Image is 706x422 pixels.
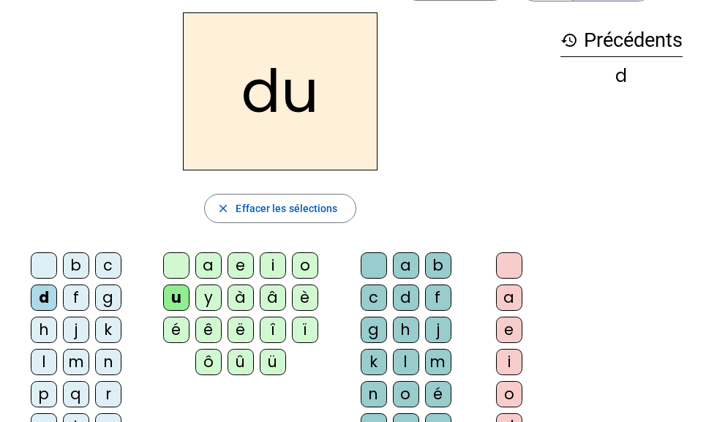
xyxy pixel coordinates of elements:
div: u [163,285,189,311]
div: é [163,317,189,343]
div: c [95,252,121,279]
div: g [361,317,387,343]
div: e [496,317,522,343]
div: m [63,349,89,375]
div: h [31,317,57,343]
div: û [228,349,254,375]
div: p [31,381,57,407]
div: n [95,349,121,375]
div: d [31,285,57,311]
h2: du [183,12,378,170]
div: j [63,317,89,343]
div: q [63,381,89,407]
button: Effacer les sélections [204,194,356,223]
div: r [95,381,121,407]
div: k [95,317,121,343]
div: j [425,317,451,343]
div: e [228,252,254,279]
div: è [292,285,318,311]
div: i [496,349,522,375]
div: ï [292,317,318,343]
span: Effacer les sélections [236,200,337,217]
div: y [195,285,222,311]
div: é [425,381,451,407]
div: b [425,252,451,279]
div: g [95,285,121,311]
div: a [195,252,222,279]
div: l [393,349,419,375]
div: î [260,317,286,343]
div: d [560,67,683,85]
div: o [292,252,318,279]
div: ô [195,349,222,375]
mat-icon: close [217,202,230,215]
div: ü [260,349,286,375]
div: o [393,381,419,407]
div: b [63,252,89,279]
div: a [496,285,522,311]
div: n [361,381,387,407]
div: ë [228,317,254,343]
div: à [228,285,254,311]
div: d [393,285,419,311]
div: k [361,349,387,375]
div: i [260,252,286,279]
div: f [63,285,89,311]
div: â [260,285,286,311]
mat-icon: history [560,31,578,49]
div: a [393,252,419,279]
div: o [496,381,522,407]
div: l [31,349,57,375]
div: m [425,349,451,375]
div: f [425,285,451,311]
div: ê [195,317,222,343]
div: h [393,317,419,343]
div: c [361,285,387,311]
h3: Précédents [560,24,683,57]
